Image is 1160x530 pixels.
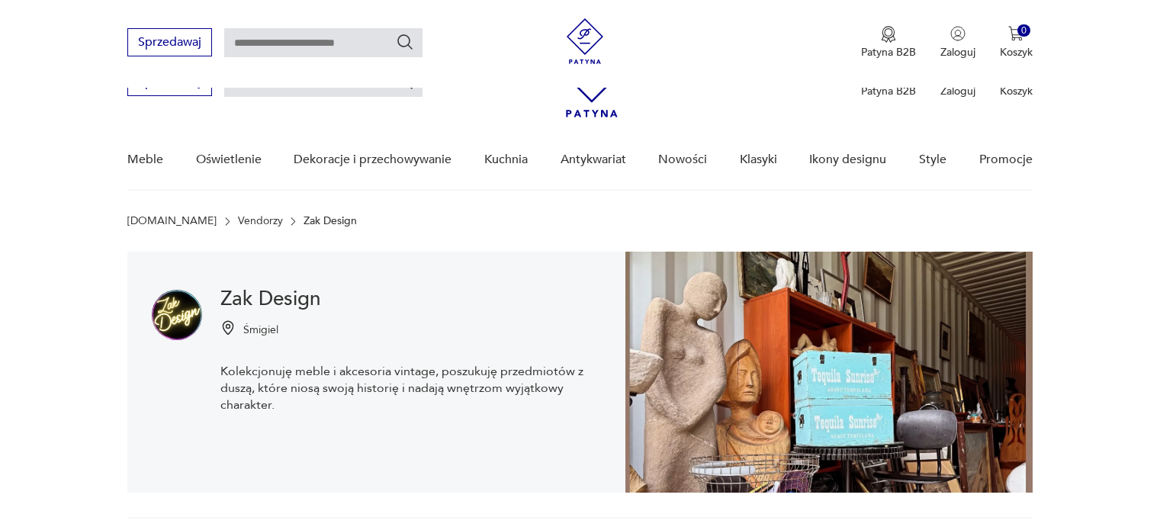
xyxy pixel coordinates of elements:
p: Śmigiel [243,323,278,337]
div: 0 [1017,24,1030,37]
img: Ikona koszyka [1008,26,1023,41]
img: Ikonka pinezki mapy [220,320,236,336]
button: Szukaj [396,33,414,51]
img: Zak Design [152,290,202,340]
a: Vendorzy [238,215,283,227]
a: Dekoracje i przechowywanie [294,130,451,189]
a: Ikony designu [809,130,886,189]
p: Patyna B2B [861,84,916,98]
a: Klasyki [740,130,777,189]
a: Meble [127,130,163,189]
a: [DOMAIN_NAME] [127,215,217,227]
p: Zak Design [304,215,357,227]
p: Koszyk [1000,45,1033,59]
p: Patyna B2B [861,45,916,59]
p: Kolekcjonuję meble i akcesoria vintage, poszukuję przedmiotów z duszą, które niosą swoją historię... [220,363,601,413]
p: Zaloguj [940,45,975,59]
img: Zak Design [625,252,1033,493]
img: Ikonka użytkownika [950,26,966,41]
button: 0Koszyk [1000,26,1033,59]
a: Sprzedawaj [127,38,212,49]
p: Koszyk [1000,84,1033,98]
img: Ikona medalu [881,26,896,43]
button: Zaloguj [940,26,975,59]
a: Nowości [658,130,707,189]
a: Kuchnia [484,130,528,189]
a: Antykwariat [561,130,626,189]
a: Oświetlenie [196,130,262,189]
h1: Zak Design [220,290,601,308]
img: Patyna - sklep z meblami i dekoracjami vintage [562,18,608,64]
p: Zaloguj [940,84,975,98]
button: Patyna B2B [861,26,916,59]
button: Sprzedawaj [127,28,212,56]
a: Sprzedawaj [127,78,212,88]
a: Promocje [979,130,1033,189]
a: Ikona medaluPatyna B2B [861,26,916,59]
a: Style [919,130,946,189]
